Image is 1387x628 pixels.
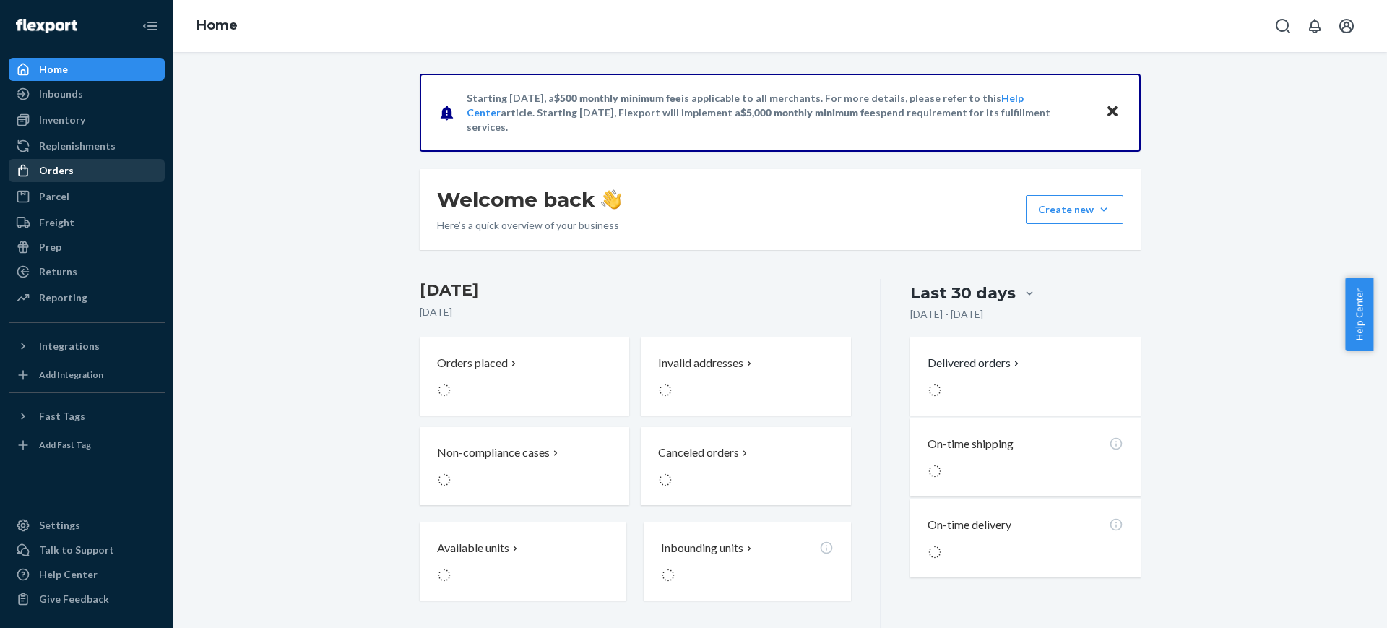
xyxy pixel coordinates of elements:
p: Non-compliance cases [437,444,550,461]
a: Orders [9,159,165,182]
div: Replenishments [39,139,116,153]
ol: breadcrumbs [185,5,249,47]
button: Open account menu [1332,12,1361,40]
button: Open Search Box [1269,12,1297,40]
a: Prep [9,236,165,259]
span: $5,000 monthly minimum fee [740,106,876,119]
div: Inbounds [39,87,83,101]
p: Orders placed [437,355,508,371]
div: Parcel [39,189,69,204]
div: Returns [39,264,77,279]
button: Non-compliance cases [420,427,629,505]
div: Inventory [39,113,85,127]
button: Create new [1026,195,1123,224]
p: Canceled orders [658,444,739,461]
a: Reporting [9,286,165,309]
img: hand-wave emoji [601,189,621,210]
a: Talk to Support [9,538,165,562]
a: Parcel [9,185,165,208]
img: Flexport logo [16,19,77,33]
p: On-time shipping [928,436,1014,452]
p: Invalid addresses [658,355,743,371]
button: Integrations [9,335,165,358]
div: Prep [39,240,61,254]
button: Canceled orders [641,427,850,505]
div: Talk to Support [39,543,114,557]
div: Add Fast Tag [39,439,91,451]
p: Inbounding units [661,540,743,556]
h1: Welcome back [437,186,621,212]
button: Invalid addresses [641,337,850,416]
div: Home [39,62,68,77]
button: Close [1103,102,1122,123]
p: Here’s a quick overview of your business [437,218,621,233]
div: Give Feedback [39,592,109,606]
p: Available units [437,540,509,556]
h3: [DATE] [420,279,851,302]
div: Help Center [39,567,98,582]
a: Inventory [9,108,165,132]
div: Orders [39,163,74,178]
a: Inbounds [9,82,165,106]
a: Replenishments [9,134,165,158]
div: Last 30 days [910,282,1016,304]
a: Settings [9,514,165,537]
div: Reporting [39,291,87,305]
a: Add Fast Tag [9,434,165,457]
p: On-time delivery [928,517,1011,533]
button: Give Feedback [9,588,165,611]
p: [DATE] - [DATE] [910,307,983,322]
button: Open notifications [1300,12,1329,40]
div: Settings [39,518,80,533]
div: Add Integration [39,369,103,381]
a: Help Center [9,563,165,586]
button: Delivered orders [928,355,1022,371]
div: Integrations [39,339,100,353]
div: Freight [39,215,74,230]
button: Orders placed [420,337,629,416]
p: [DATE] [420,305,851,319]
div: Fast Tags [39,409,85,423]
a: Home [196,17,238,33]
span: $500 monthly minimum fee [554,92,681,104]
button: Fast Tags [9,405,165,428]
a: Home [9,58,165,81]
a: Freight [9,211,165,234]
p: Starting [DATE], a is applicable to all merchants. For more details, please refer to this article... [467,91,1092,134]
button: Inbounding units [644,522,850,601]
button: Available units [420,522,626,601]
a: Returns [9,260,165,283]
button: Close Navigation [136,12,165,40]
button: Help Center [1345,278,1373,351]
a: Add Integration [9,364,165,387]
